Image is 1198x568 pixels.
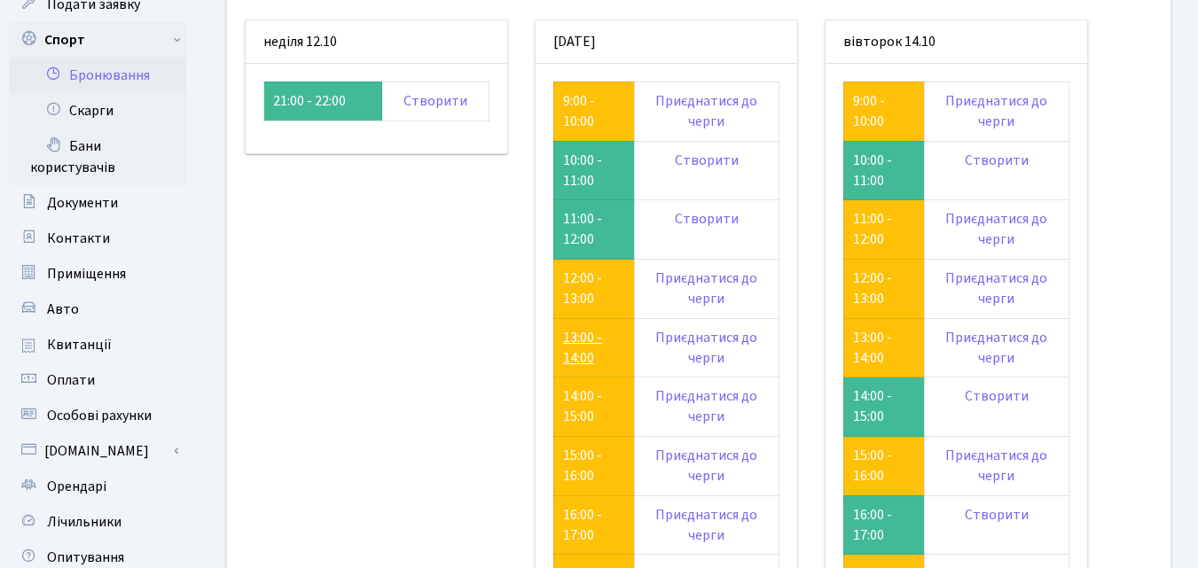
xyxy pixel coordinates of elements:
[9,256,186,292] a: Приміщення
[9,221,186,256] a: Контакти
[563,505,602,545] a: 16:00 - 17:00
[9,362,186,398] a: Оплати
[47,335,112,354] span: Квитанції
[9,504,186,540] a: Лічильники
[563,446,602,486] a: 15:00 - 16:00
[47,512,121,532] span: Лічильники
[536,20,797,64] div: [DATE]
[553,141,634,200] td: 10:00 - 11:00
[843,377,924,437] td: 14:00 - 15:00
[655,268,757,308] a: Приєднатися до черги
[9,327,186,362] a: Квитанції
[563,328,602,368] a: 13:00 - 14:00
[826,20,1087,64] div: вівторок 14.10
[9,433,186,469] a: [DOMAIN_NAME]
[655,91,757,131] a: Приєднатися до черги
[47,477,106,496] span: Орендарі
[655,505,757,545] a: Приєднатися до черги
[47,300,79,319] span: Авто
[246,20,507,64] div: неділя 12.10
[9,58,186,93] a: Бронювання
[965,386,1029,406] a: Створити
[853,268,892,308] a: 12:00 - 13:00
[47,406,152,425] span: Особові рахунки
[264,82,382,121] td: 21:00 - 22:00
[945,446,1047,486] a: Приєднатися до черги
[945,328,1047,368] a: Приєднатися до черги
[843,141,924,200] td: 10:00 - 11:00
[945,209,1047,249] a: Приєднатися до черги
[9,469,186,504] a: Орендарі
[563,268,602,308] a: 12:00 - 13:00
[47,229,110,248] span: Контакти
[553,200,634,260] td: 11:00 - 12:00
[843,495,924,555] td: 16:00 - 17:00
[675,151,739,170] a: Створити
[563,91,595,131] a: 9:00 - 10:00
[853,209,892,249] a: 11:00 - 12:00
[47,193,118,213] span: Документи
[47,548,124,567] span: Опитування
[945,91,1047,131] a: Приєднатися до черги
[655,328,757,368] a: Приєднатися до черги
[965,505,1029,525] a: Створити
[47,264,126,284] span: Приміщення
[853,91,885,131] a: 9:00 - 10:00
[9,185,186,221] a: Документи
[853,328,892,368] a: 13:00 - 14:00
[9,292,186,327] a: Авто
[655,386,757,426] a: Приєднатися до черги
[47,370,95,390] span: Оплати
[9,93,186,128] a: Скарги
[9,128,186,185] a: Бани користувачів
[563,386,602,426] a: 14:00 - 15:00
[965,151,1029,170] a: Створити
[403,91,467,111] a: Створити
[853,446,892,486] a: 15:00 - 16:00
[9,398,186,433] a: Особові рахунки
[9,22,186,58] a: Спорт
[655,446,757,486] a: Приєднатися до черги
[675,209,739,229] a: Створити
[945,268,1047,308] a: Приєднатися до черги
